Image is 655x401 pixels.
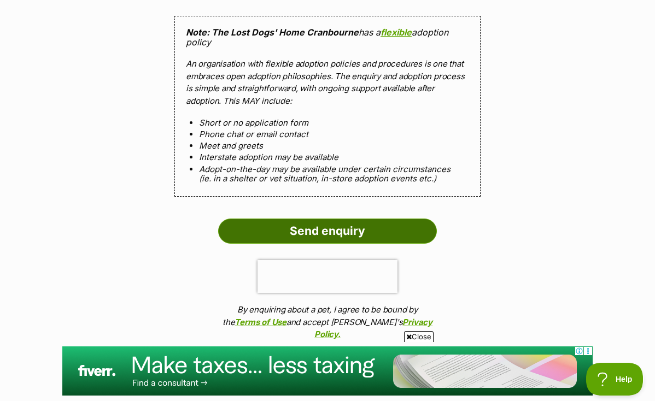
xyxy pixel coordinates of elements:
[218,219,437,244] input: Send enquiry
[199,164,456,184] li: Adopt-on-the-day may be available under certain circumstances (ie. in a shelter or vet situation,...
[186,27,359,38] strong: Note: The Lost Dogs' Home Cranbourne
[62,346,593,396] iframe: Advertisement
[218,304,437,341] p: By enquiring about a pet, I agree to be bound by the and accept [PERSON_NAME]'s
[314,317,432,340] a: Privacy Policy.
[404,331,434,342] span: Close
[199,129,456,139] li: Phone chat or email contact
[381,27,412,38] a: flexible
[174,16,481,197] div: has a adoption policy
[199,141,456,150] li: Meet and greets
[186,58,469,107] p: An organisation with flexible adoption policies and procedures is one that embraces open adoption...
[199,152,456,162] li: Interstate adoption may be available
[586,363,644,396] iframe: Help Scout Beacon - Open
[199,118,456,127] li: Short or no application form
[258,260,397,293] iframe: reCAPTCHA
[235,317,286,327] a: Terms of Use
